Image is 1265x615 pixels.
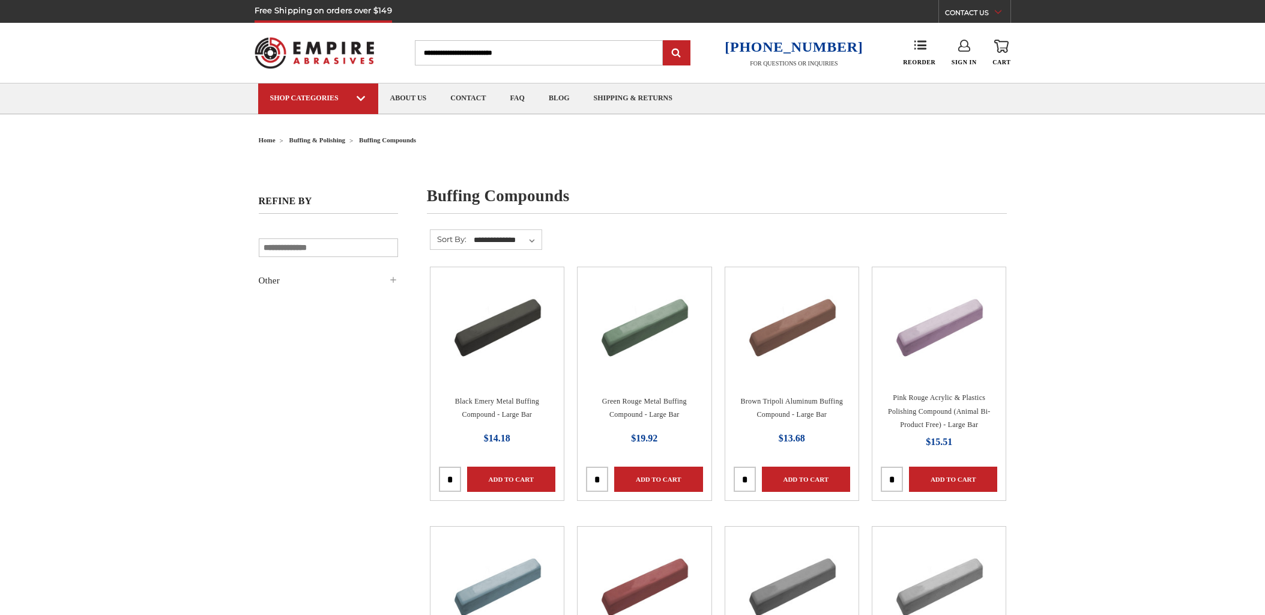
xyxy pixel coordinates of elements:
span: Reorder [903,58,935,66]
span: Sign In [952,58,977,66]
a: contact [438,83,498,114]
a: Pink Rouge Acrylic & Plastics Polishing Compound (Animal Bi-Product Free) - Large Bar [888,393,991,429]
img: Black Stainless Steel Buffing Compound [449,276,545,372]
a: Black Stainless Steel Buffing Compound [439,276,555,392]
a: Add to Cart [762,467,850,492]
a: Add to Cart [909,467,997,492]
a: blog [537,83,582,114]
a: Add to Cart [467,467,555,492]
img: Empire Abrasives [255,29,375,76]
a: Brown Tripoli Aluminum Buffing Compound - Large Bar [741,397,843,419]
p: FOR QUESTIONS OR INQUIRIES [725,59,863,67]
a: about us [378,83,439,114]
span: $19.92 [631,433,657,443]
a: home [259,136,276,144]
div: SHOP CATEGORIES [270,94,366,103]
h5: Refine by [259,195,398,214]
h1: buffing compounds [427,188,1007,214]
img: Brown Tripoli Aluminum Buffing Compound [744,276,840,372]
label: Sort By: [430,230,466,248]
span: $13.68 [779,433,805,443]
a: shipping & returns [582,83,684,114]
span: $15.51 [926,437,952,447]
a: Green Rouge Metal Buffing Compound - Large Bar [602,397,687,419]
span: Cart [992,58,1010,66]
span: $14.18 [484,433,510,443]
a: Green Rouge Aluminum Buffing Compound [586,276,702,392]
a: CONTACT US [945,6,1010,23]
a: Brown Tripoli Aluminum Buffing Compound [734,276,850,392]
a: Add to Cart [614,467,702,492]
span: buffing compounds [359,136,416,144]
img: Green Rouge Aluminum Buffing Compound [596,276,692,372]
a: Reorder [903,40,935,65]
a: buffing & polishing [289,136,346,144]
a: faq [498,83,536,114]
select: Sort By: [472,231,542,249]
input: Submit [665,41,689,65]
a: [PHONE_NUMBER] [725,38,863,56]
a: Cart [992,40,1010,66]
img: Pink Plastic Polishing Compound [891,276,987,372]
a: Pink Plastic Polishing Compound [881,276,997,392]
a: Black Emery Metal Buffing Compound - Large Bar [455,397,539,419]
h5: Other [259,273,398,288]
